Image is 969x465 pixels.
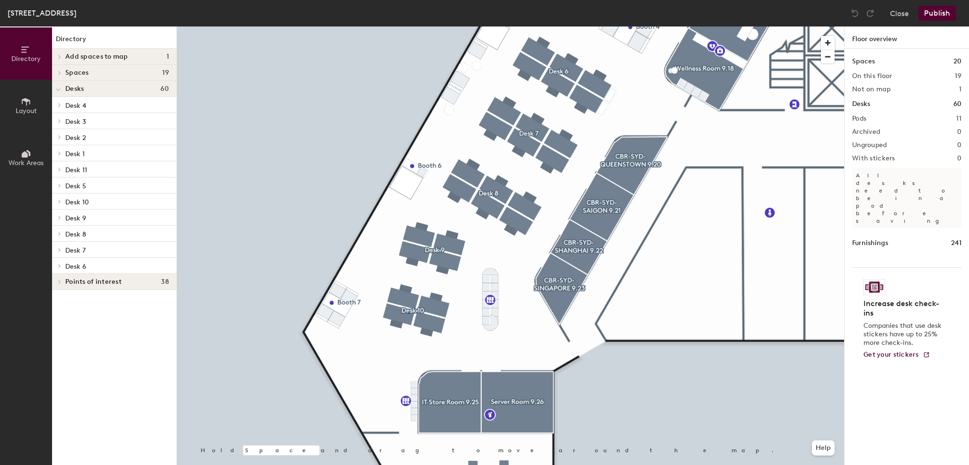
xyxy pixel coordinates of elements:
span: Desks [65,85,84,93]
h1: Furnishings [852,238,888,248]
span: 38 [161,278,169,286]
h2: Not on map [852,86,890,93]
h1: Directory [52,34,176,49]
h1: Desks [852,99,870,109]
button: Publish [918,6,956,21]
h2: 0 [957,141,961,149]
span: Layout [16,107,37,115]
span: Desk 11 [65,166,87,174]
h2: 0 [957,128,961,136]
h2: Ungrouped [852,141,887,149]
span: 60 [160,85,169,93]
span: Desk 9 [65,214,86,222]
span: Desk 1 [65,150,85,158]
span: Desk 4 [65,102,86,110]
span: Desk 10 [65,198,89,206]
a: Get your stickers [863,351,930,359]
h2: 11 [956,115,961,123]
h2: 0 [957,155,961,162]
button: Help [812,440,835,456]
span: Desk 3 [65,118,86,126]
span: Desk 8 [65,230,86,238]
button: Close [890,6,909,21]
img: Redo [865,9,875,18]
span: Desk 2 [65,134,86,142]
h2: 1 [959,86,961,93]
span: 1 [167,53,169,61]
span: Add spaces to map [65,53,128,61]
h1: Spaces [852,56,875,67]
h2: 19 [955,72,961,80]
h2: Archived [852,128,880,136]
span: 19 [162,69,169,77]
span: Desk 6 [65,263,86,271]
h4: Increase desk check-ins [863,299,944,318]
p: All desks need to be in a pod before saving [852,168,961,228]
span: Desk 5 [65,182,86,190]
img: Undo [850,9,860,18]
div: [STREET_ADDRESS] [8,7,77,19]
span: Spaces [65,69,89,77]
h1: 20 [953,56,961,67]
span: Points of interest [65,278,122,286]
h1: 60 [953,99,961,109]
span: Directory [11,55,41,63]
h1: Floor overview [845,26,969,49]
h1: 241 [951,238,961,248]
h2: Pods [852,115,866,123]
img: Sticker logo [863,279,885,295]
span: Get your stickers [863,351,919,359]
span: Work Areas [9,159,44,167]
h2: With stickers [852,155,895,162]
span: Desk 7 [65,246,86,254]
p: Companies that use desk stickers have up to 25% more check-ins. [863,322,944,347]
h2: On this floor [852,72,892,80]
